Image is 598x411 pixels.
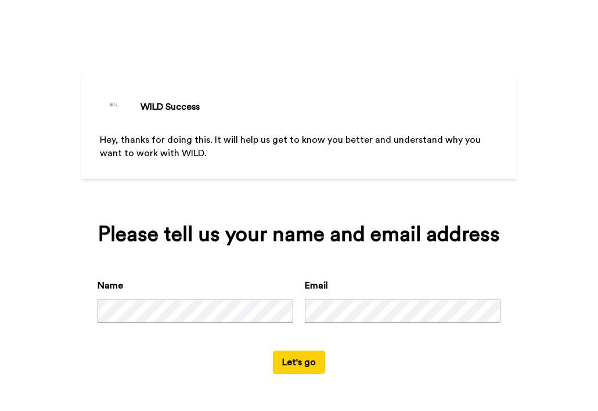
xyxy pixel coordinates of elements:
[98,223,500,246] div: Please tell us your name and email address
[100,135,483,158] span: Hey, thanks for doing this. It will help us get to know you better and understand why you want to...
[141,100,200,114] div: WILD Success
[273,351,325,374] button: Let's go
[98,279,123,293] label: Name
[305,279,328,293] label: Email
